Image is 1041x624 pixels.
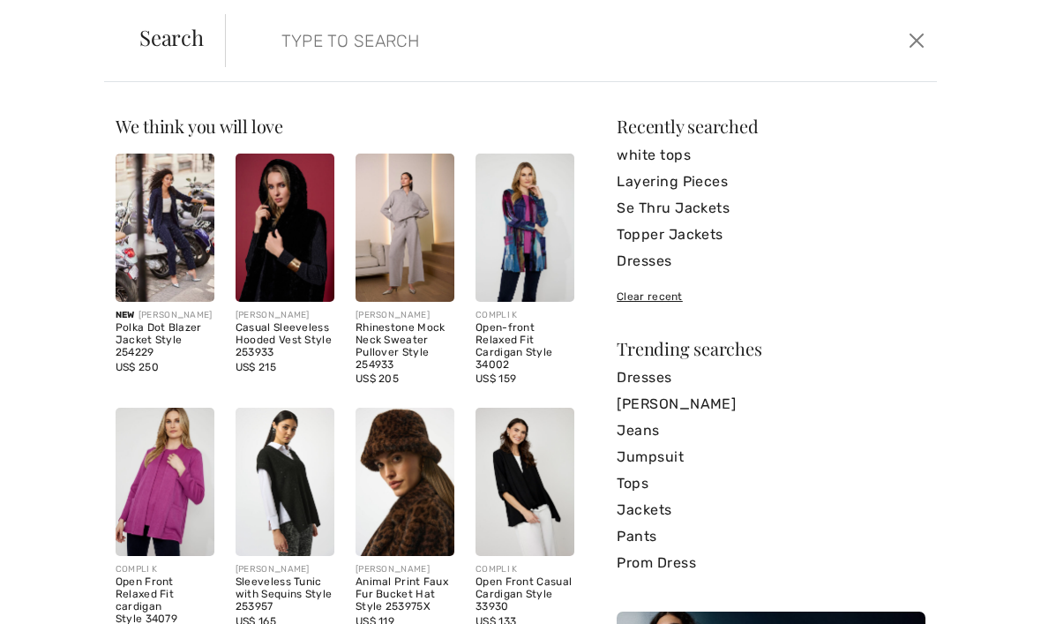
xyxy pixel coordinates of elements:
[617,117,925,135] div: Recently searched
[617,142,925,169] a: white tops
[116,309,214,322] div: [PERSON_NAME]
[617,365,925,391] a: Dresses
[617,169,925,195] a: Layering Pieces
[356,309,454,322] div: [PERSON_NAME]
[116,408,214,556] img: Open Front Relaxed Fit cardigan Style 34079. Off White
[617,417,925,444] a: Jeans
[617,550,925,576] a: Prom Dress
[356,322,454,371] div: Rhinestone Mock Neck Sweater Pullover Style 254933
[617,391,925,417] a: [PERSON_NAME]
[356,154,454,302] img: Rhinestone Mock Neck Sweater Pullover Style 254933. Black
[476,563,574,576] div: COMPLI K
[476,322,574,371] div: Open-front Relaxed Fit Cardigan Style 34002
[116,563,214,576] div: COMPLI K
[617,222,925,248] a: Topper Jackets
[617,248,925,274] a: Dresses
[236,576,334,613] div: Sleeveless Tunic with Sequins Style 253957
[41,12,78,28] span: Chat
[356,372,399,385] span: US$ 205
[236,309,334,322] div: [PERSON_NAME]
[116,114,283,138] span: We think you will love
[476,154,574,302] img: Open-front Relaxed Fit Cardigan Style 34002. As sample
[116,361,159,373] span: US$ 250
[617,497,925,523] a: Jackets
[476,576,574,613] div: Open Front Casual Cardigan Style 33930
[617,470,925,497] a: Tops
[116,322,214,358] div: Polka Dot Blazer Jacket Style 254229
[139,26,204,48] span: Search
[476,372,516,385] span: US$ 159
[617,444,925,470] a: Jumpsuit
[236,322,334,358] div: Casual Sleeveless Hooded Vest Style 253933
[356,408,454,556] img: Animal Print Faux Fur Bucket Hat Style 253975X. Beige/Black
[356,576,454,613] div: Animal Print Faux Fur Bucket Hat Style 253975X
[617,289,925,304] div: Clear recent
[236,361,276,373] span: US$ 215
[617,195,925,222] a: Se Thru Jackets
[617,523,925,550] a: Pants
[617,340,925,357] div: Trending searches
[116,310,135,320] span: New
[356,563,454,576] div: [PERSON_NAME]
[476,408,574,556] img: Open Front Casual Cardigan Style 33930. Black
[236,154,334,302] img: Casual Sleeveless Hooded Vest Style 253933. Black
[904,26,930,55] button: Close
[268,14,745,67] input: TYPE TO SEARCH
[236,408,334,556] img: Sleeveless Tunic with Sequins Style 253957. Grey 163
[116,154,214,302] img: Polka Dot Blazer Jacket Style 254229. Navy
[476,309,574,322] div: COMPLI K
[236,563,334,576] div: [PERSON_NAME]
